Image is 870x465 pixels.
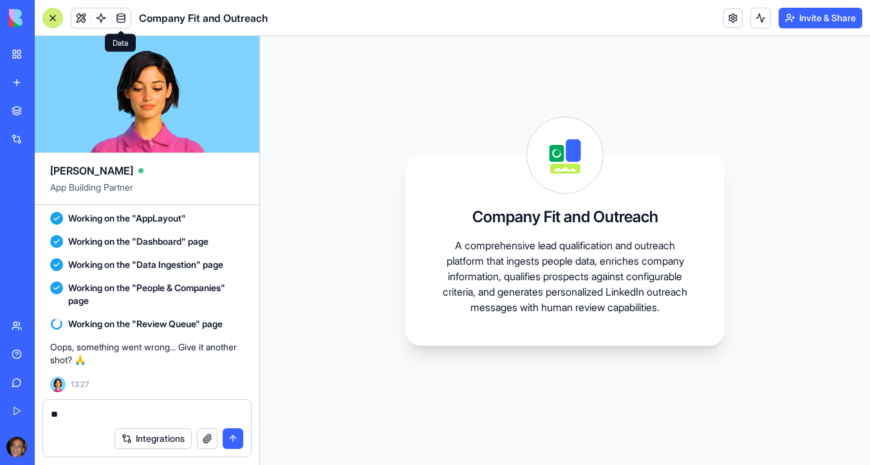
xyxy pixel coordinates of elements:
[436,238,694,315] p: A comprehensive lead qualification and outreach platform that ingests people data, enriches compa...
[139,10,268,26] span: Company Fit and Outreach
[115,428,192,449] button: Integrations
[779,8,862,28] button: Invite & Share
[68,258,223,271] span: Working on the "Data Ingestion" page
[68,212,186,225] span: Working on the "AppLayout"
[6,437,27,457] img: ACg8ocKwlY-G7EnJG7p3bnYwdp_RyFFHyn9MlwQjYsG_56ZlydI1TXjL_Q=s96-c
[68,318,223,330] span: Working on the "Review Queue" page
[68,235,208,248] span: Working on the "Dashboard" page
[50,163,133,178] span: [PERSON_NAME]
[71,379,89,390] span: 13:27
[68,281,244,307] span: Working on the "People & Companies" page
[50,341,244,366] p: Oops, something went wrong... Give it another shot? 🙏
[50,377,66,392] img: Ella_00000_wcx2te.png
[9,9,89,27] img: logo
[50,181,244,204] span: App Building Partner
[472,207,658,227] h3: Company Fit and Outreach
[105,34,136,52] div: Data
